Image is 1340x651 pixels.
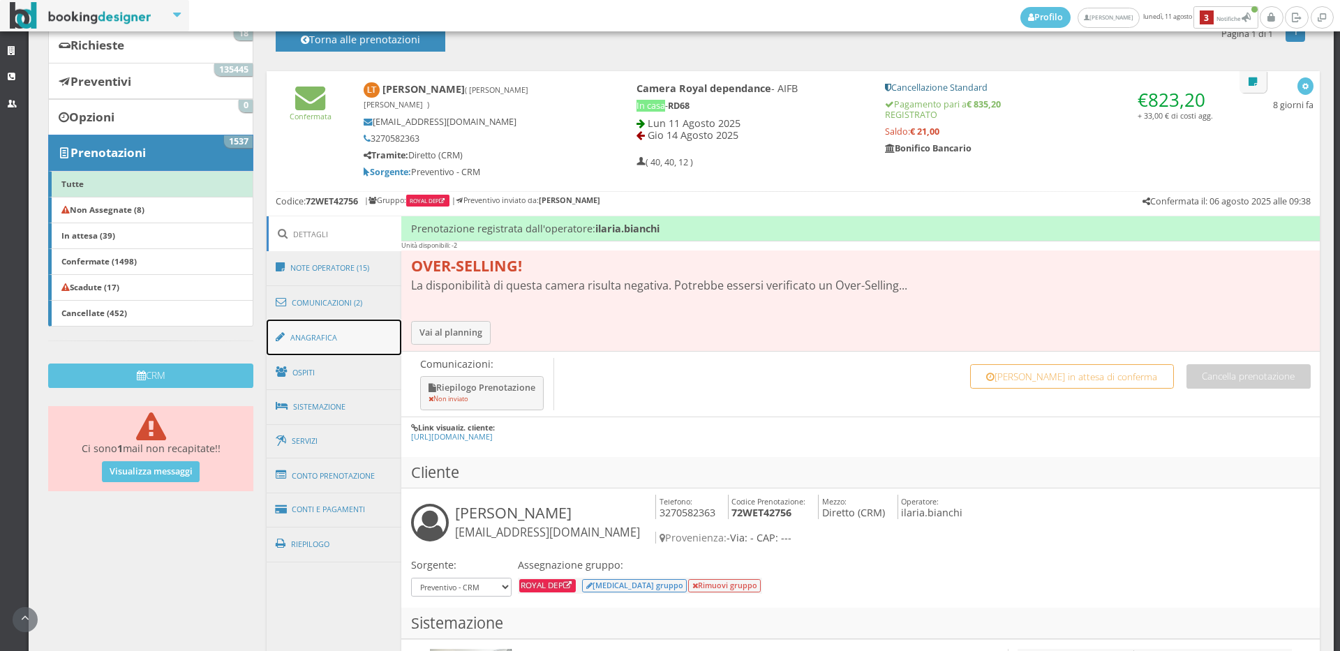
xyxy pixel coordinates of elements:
[411,559,512,571] h4: Sorgente:
[48,99,253,135] a: Opzioni 0
[364,82,380,98] img: Lidia Truta
[276,196,358,207] h5: Codice:
[61,230,115,241] b: In attesa (39)
[731,506,791,519] b: 72WET42756
[61,281,119,292] b: Scadute (17)
[1186,364,1311,389] button: Cancella prenotazione
[48,364,253,388] button: CRM
[364,117,589,127] h5: [EMAIL_ADDRESS][DOMAIN_NAME]
[411,431,493,442] a: [URL][DOMAIN_NAME]
[58,412,244,454] h4: Ci sono mail non recapitate!!
[429,394,468,403] small: Non inviato
[822,496,847,507] small: Mezzo:
[455,525,640,540] small: [EMAIL_ADDRESS][DOMAIN_NAME]
[267,285,402,321] a: Comunicazioni (2)
[885,126,1214,137] h5: Saldo:
[214,63,253,76] span: 135445
[1221,29,1273,39] h5: Pagina 1 di 1
[655,532,1236,544] h4: -
[518,559,762,571] h4: Assegnazione gruppo:
[1273,100,1313,110] h5: 8 giorni fa
[582,579,687,593] button: [MEDICAL_DATA] gruppo
[70,37,124,53] b: Richieste
[1078,8,1140,28] a: [PERSON_NAME]
[364,167,589,177] h5: Preventivo - CRM
[10,2,151,29] img: BookingDesigner.com
[452,196,600,205] h6: | Preventivo inviato da:
[224,135,253,148] span: 1537
[1200,10,1214,25] b: 3
[1020,7,1071,28] a: Profilo
[69,109,114,125] b: Opzioni
[655,495,715,519] h4: 3270582363
[731,496,805,507] small: Codice Prenotazione:
[688,579,761,593] button: Rimuovi gruppo
[1148,87,1205,112] span: 823,20
[885,82,1214,93] h5: Cancellazione Standard
[636,82,771,95] b: Camera Royal dependance
[885,142,971,154] b: Bonifico Bancario
[410,197,447,204] a: Royal Dep
[234,28,253,40] span: 18
[910,126,939,137] strong: € 21,00
[61,307,127,318] b: Cancellate (452)
[898,495,963,519] h4: ilaria.bianchi
[521,579,574,590] a: Royal Dep
[1138,110,1213,121] small: + 33,00 € di costi agg.
[636,82,866,94] h4: - AIFB
[70,144,146,160] b: Prenotazioni
[885,99,1214,120] h5: Pagamento pari a REGISTRATO
[48,27,253,63] a: Richieste 18
[276,27,445,52] button: Torna alle prenotazioni
[48,300,253,327] a: Cancellate (452)
[239,100,253,112] span: 0
[818,495,885,519] h4: Diretto (CRM)
[418,422,495,433] b: Link visualiz. cliente:
[48,248,253,275] a: Confermate (1498)
[411,321,491,344] button: Vai al planning
[291,33,429,55] h4: Torna alle prenotazioni
[636,157,693,167] h5: ( 40, 40, 12 )
[668,100,690,112] b: RD68
[61,255,137,267] b: Confermate (1498)
[267,526,402,562] a: Riepilogo
[660,531,727,544] span: Provenienza:
[364,150,589,160] h5: Diretto (CRM)
[267,216,402,252] a: Dettagli
[648,128,738,142] span: Gio 14 Agosto 2025
[364,133,589,144] h5: 3270582363
[636,100,665,112] span: In casa
[70,73,131,89] b: Preventivi
[401,457,1320,488] h3: Cliente
[1020,6,1260,29] span: lunedì, 11 agosto
[267,354,402,391] a: Ospiti
[48,171,253,197] a: Tutte
[267,389,402,425] a: Sistemazione
[48,197,253,223] a: Non Assegnate (8)
[648,117,740,130] span: Lun 11 Agosto 2025
[636,100,866,111] h5: -
[660,496,692,507] small: Telefono:
[901,496,939,507] small: Operatore:
[364,149,408,161] b: Tramite:
[420,376,544,410] button: Riepilogo Prenotazione Non inviato
[1138,87,1205,112] span: €
[267,250,402,286] a: Note Operatore (15)
[48,135,253,171] a: Prenotazioni 1537
[1193,6,1258,29] button: 3Notifiche
[267,320,402,356] a: Anagrafica
[970,364,1174,389] button: [PERSON_NAME] in attesa di conferma
[267,424,402,459] a: Servizi
[1142,196,1311,207] h5: Confermata il: 06 agosto 2025 alle 09:38
[48,274,253,301] a: Scadute (17)
[48,223,253,249] a: In attesa (39)
[61,204,144,215] b: Non Assegnate (8)
[401,216,1320,241] h4: Prenotazione registrata dall'operatore:
[364,196,451,205] h6: | Gruppo:
[750,531,791,544] span: - CAP: ---
[401,608,1320,639] h3: Sistemazione
[411,278,907,293] small: La disponibilità di questa camera risulta negativa. Potrebbe essersi verificato un Over-Selling...
[455,504,640,540] h3: [PERSON_NAME]
[539,195,600,205] b: [PERSON_NAME]
[290,100,332,121] a: Confermata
